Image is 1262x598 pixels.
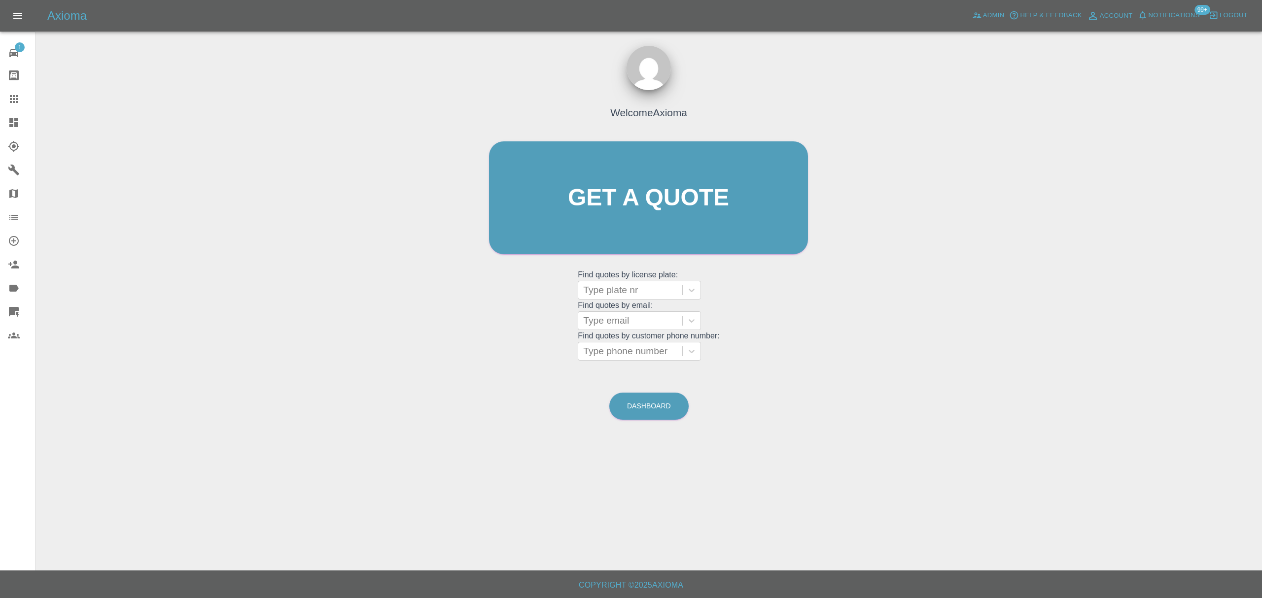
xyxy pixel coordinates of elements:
a: Get a quote [489,141,808,254]
span: Admin [983,10,1005,21]
span: Notifications [1149,10,1200,21]
button: Logout [1206,8,1250,23]
button: Open drawer [6,4,30,28]
grid: Find quotes by license plate: [578,270,719,299]
span: 1 [15,42,25,52]
h4: Welcome Axioma [610,105,687,120]
a: Account [1085,8,1135,24]
img: ... [627,46,671,90]
button: Help & Feedback [1007,8,1084,23]
span: Logout [1220,10,1248,21]
h6: Copyright © 2025 Axioma [8,578,1254,592]
grid: Find quotes by customer phone number: [578,332,719,361]
span: 99+ [1194,5,1210,15]
grid: Find quotes by email: [578,301,719,330]
h5: Axioma [47,8,87,24]
span: Account [1100,10,1133,22]
a: Dashboard [609,393,689,420]
button: Notifications [1135,8,1202,23]
span: Help & Feedback [1020,10,1082,21]
a: Admin [970,8,1007,23]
